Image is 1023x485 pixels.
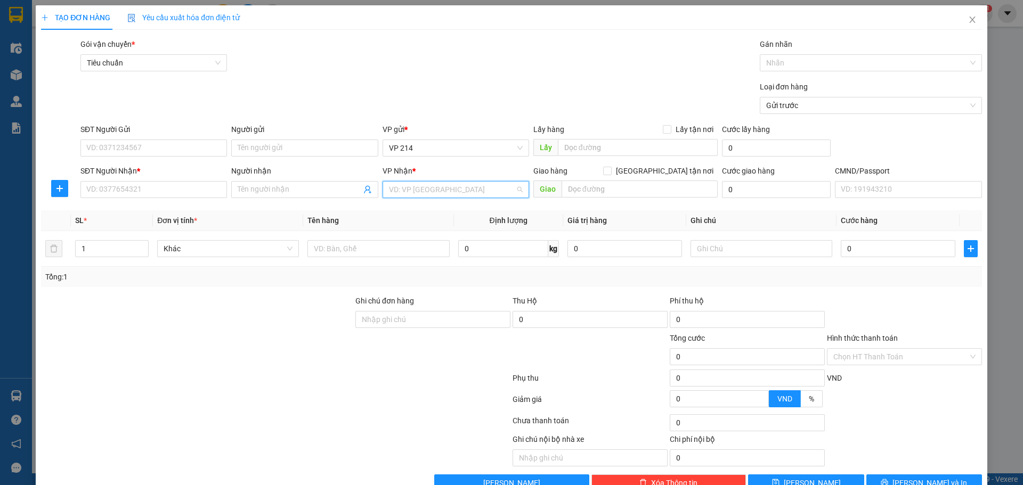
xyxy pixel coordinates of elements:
[307,240,449,257] input: VD: Bàn, Ghế
[511,415,669,433] div: Chưa thanh toán
[760,40,792,48] label: Gán nhãn
[80,124,227,135] div: SĐT Người Gửi
[45,240,62,257] button: delete
[231,124,378,135] div: Người gửi
[513,449,668,466] input: Nhập ghi chú
[127,13,240,22] span: Yêu cầu xuất hóa đơn điện tử
[964,240,978,257] button: plus
[51,180,68,197] button: plus
[533,180,562,198] span: Giao
[75,216,84,225] span: SL
[766,97,976,113] span: Gửi trước
[533,167,567,175] span: Giao hàng
[841,216,878,225] span: Cước hàng
[533,125,564,134] span: Lấy hàng
[722,125,770,134] label: Cước lấy hàng
[511,372,669,391] div: Phụ thu
[670,334,705,342] span: Tổng cước
[513,433,668,449] div: Ghi chú nội bộ nhà xe
[612,165,718,177] span: [GEOGRAPHIC_DATA] tận nơi
[562,180,718,198] input: Dọc đường
[964,244,977,253] span: plus
[968,15,977,24] span: close
[490,216,527,225] span: Định lượng
[41,13,110,22] span: TẠO ĐƠN HÀNG
[827,374,842,382] span: VND
[363,185,372,194] span: user-add
[80,165,227,177] div: SĐT Người Nhận
[533,139,558,156] span: Lấy
[760,83,808,91] label: Loại đơn hàng
[558,139,718,156] input: Dọc đường
[164,241,293,257] span: Khác
[670,295,825,311] div: Phí thu hộ
[567,240,682,257] input: 0
[355,297,414,305] label: Ghi chú đơn hàng
[513,297,537,305] span: Thu Hộ
[511,393,669,412] div: Giảm giá
[670,433,825,449] div: Chi phí nội bộ
[835,165,981,177] div: CMND/Passport
[722,139,831,157] input: Cước lấy hàng
[383,167,412,175] span: VP Nhận
[41,14,48,21] span: plus
[722,181,831,198] input: Cước giao hàng
[957,5,987,35] button: Close
[355,311,510,328] input: Ghi chú đơn hàng
[45,271,395,283] div: Tổng: 1
[691,240,832,257] input: Ghi Chú
[389,140,523,156] span: VP 214
[127,14,136,22] img: icon
[231,165,378,177] div: Người nhận
[87,55,221,71] span: Tiêu chuẩn
[80,40,135,48] span: Gói vận chuyển
[722,167,775,175] label: Cước giao hàng
[52,184,68,193] span: plus
[777,394,792,403] span: VND
[307,216,339,225] span: Tên hàng
[567,216,607,225] span: Giá trị hàng
[671,124,718,135] span: Lấy tận nơi
[548,240,559,257] span: kg
[809,394,814,403] span: %
[383,124,529,135] div: VP gửi
[686,210,837,231] th: Ghi chú
[827,334,898,342] label: Hình thức thanh toán
[157,216,197,225] span: Đơn vị tính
